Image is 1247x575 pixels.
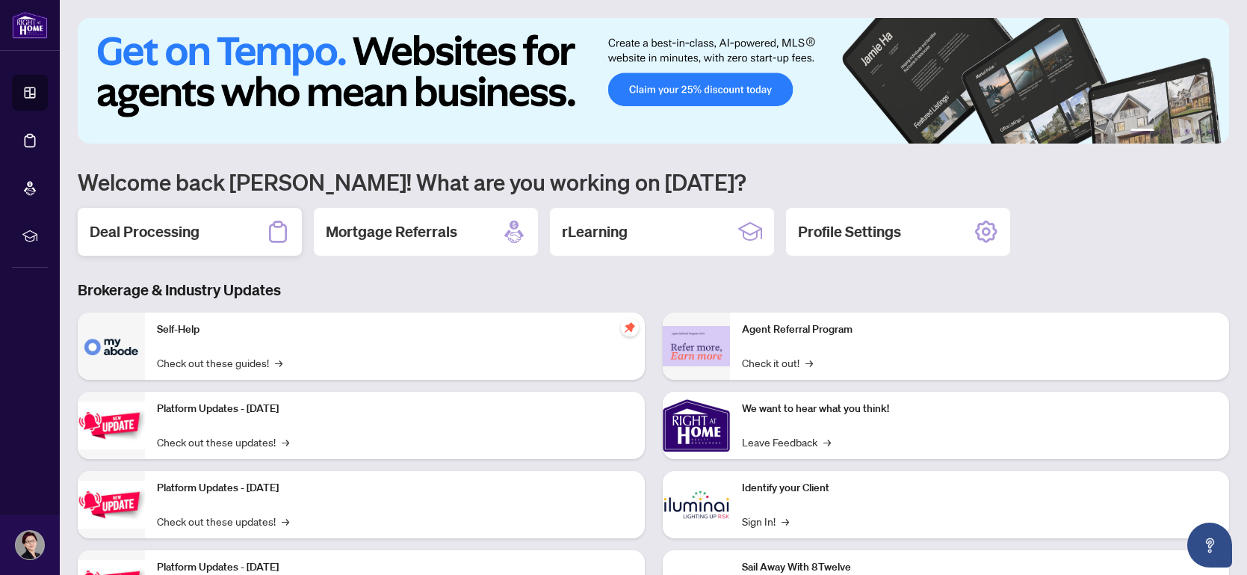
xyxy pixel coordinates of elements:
p: Identify your Client [742,480,1218,496]
button: 2 [1160,129,1166,135]
img: Identify your Client [663,471,730,538]
span: pushpin [621,319,639,336]
a: Check it out!→ [742,354,813,371]
h1: Welcome back [PERSON_NAME]! What are you working on [DATE]? [78,167,1229,196]
img: Platform Updates - July 8, 2025 [78,481,145,528]
a: Check out these updates!→ [157,434,289,450]
p: Agent Referral Program [742,322,1218,338]
h2: Mortgage Referrals [326,221,457,242]
button: 1 [1130,129,1154,135]
button: Open asap [1187,523,1232,568]
p: Platform Updates - [DATE] [157,480,633,496]
span: → [782,513,789,529]
h3: Brokerage & Industry Updates [78,280,1229,301]
h2: rLearning [562,221,628,242]
img: logo [12,11,48,39]
span: → [282,513,289,529]
img: Self-Help [78,313,145,380]
button: 5 [1196,129,1202,135]
a: Sign In!→ [742,513,789,529]
button: 6 [1208,129,1214,135]
img: Slide 0 [78,18,1229,144]
img: Profile Icon [16,531,44,559]
p: We want to hear what you think! [742,401,1218,417]
img: Agent Referral Program [663,326,730,367]
h2: Profile Settings [798,221,901,242]
button: 4 [1184,129,1190,135]
img: We want to hear what you think! [663,392,730,459]
span: → [282,434,289,450]
button: 3 [1172,129,1178,135]
img: Platform Updates - July 21, 2025 [78,402,145,449]
a: Check out these updates!→ [157,513,289,529]
h2: Deal Processing [90,221,199,242]
p: Platform Updates - [DATE] [157,401,633,417]
p: Self-Help [157,322,633,338]
span: → [805,354,813,371]
span: → [275,354,282,371]
span: → [823,434,831,450]
a: Check out these guides!→ [157,354,282,371]
a: Leave Feedback→ [742,434,831,450]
